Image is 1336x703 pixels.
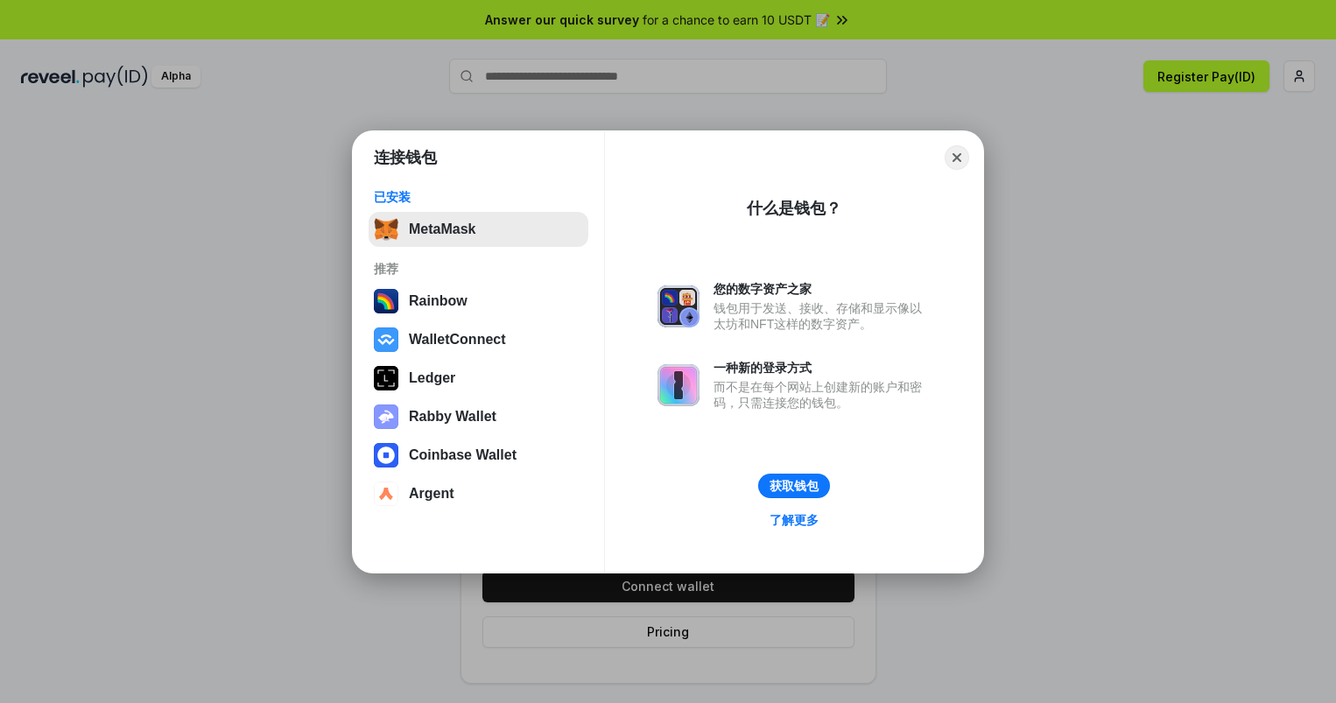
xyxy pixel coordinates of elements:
button: Ledger [369,361,588,396]
div: 获取钱包 [770,478,819,494]
button: WalletConnect [369,322,588,357]
div: 了解更多 [770,512,819,528]
div: 推荐 [374,261,583,277]
div: 而不是在每个网站上创建新的账户和密码，只需连接您的钱包。 [714,379,931,411]
div: Rainbow [409,293,468,309]
button: Close [945,145,969,170]
button: Rabby Wallet [369,399,588,434]
img: svg+xml,%3Csvg%20width%3D%22120%22%20height%3D%22120%22%20viewBox%3D%220%200%20120%20120%22%20fil... [374,289,398,313]
button: 获取钱包 [758,474,830,498]
div: MetaMask [409,221,475,237]
div: Rabby Wallet [409,409,496,425]
a: 了解更多 [759,509,829,531]
button: MetaMask [369,212,588,247]
img: svg+xml,%3Csvg%20width%3D%2228%22%20height%3D%2228%22%20viewBox%3D%220%200%2028%2028%22%20fill%3D... [374,443,398,467]
img: svg+xml,%3Csvg%20xmlns%3D%22http%3A%2F%2Fwww.w3.org%2F2000%2Fsvg%22%20fill%3D%22none%22%20viewBox... [657,285,700,327]
img: svg+xml,%3Csvg%20xmlns%3D%22http%3A%2F%2Fwww.w3.org%2F2000%2Fsvg%22%20fill%3D%22none%22%20viewBox... [374,404,398,429]
img: svg+xml,%3Csvg%20xmlns%3D%22http%3A%2F%2Fwww.w3.org%2F2000%2Fsvg%22%20fill%3D%22none%22%20viewBox... [657,364,700,406]
div: Coinbase Wallet [409,447,517,463]
button: Argent [369,476,588,511]
div: 您的数字资产之家 [714,281,931,297]
div: WalletConnect [409,332,506,348]
div: 已安装 [374,189,583,205]
h1: 连接钱包 [374,147,437,168]
img: svg+xml,%3Csvg%20fill%3D%22none%22%20height%3D%2233%22%20viewBox%3D%220%200%2035%2033%22%20width%... [374,217,398,242]
div: 什么是钱包？ [747,198,841,219]
div: 钱包用于发送、接收、存储和显示像以太坊和NFT这样的数字资产。 [714,300,931,332]
button: Coinbase Wallet [369,438,588,473]
div: Ledger [409,370,455,386]
img: svg+xml,%3Csvg%20width%3D%2228%22%20height%3D%2228%22%20viewBox%3D%220%200%2028%2028%22%20fill%3D... [374,327,398,352]
div: Argent [409,486,454,502]
img: svg+xml,%3Csvg%20width%3D%2228%22%20height%3D%2228%22%20viewBox%3D%220%200%2028%2028%22%20fill%3D... [374,482,398,506]
img: svg+xml,%3Csvg%20xmlns%3D%22http%3A%2F%2Fwww.w3.org%2F2000%2Fsvg%22%20width%3D%2228%22%20height%3... [374,366,398,390]
button: Rainbow [369,284,588,319]
div: 一种新的登录方式 [714,360,931,376]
